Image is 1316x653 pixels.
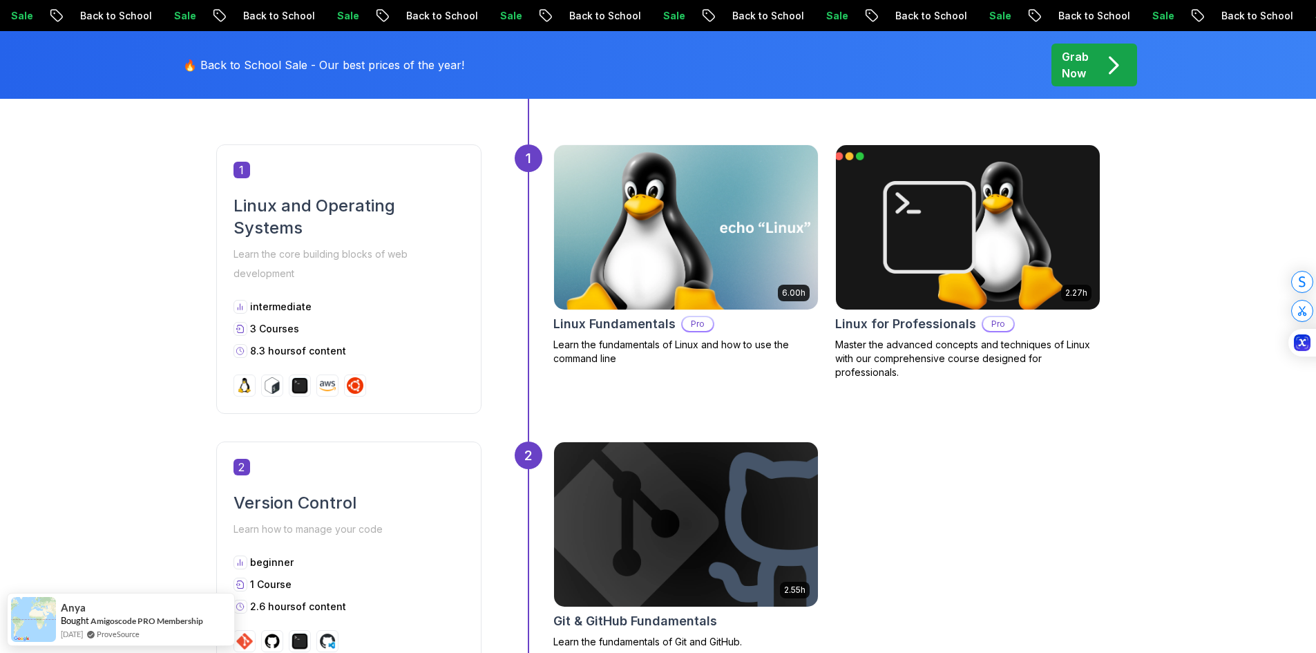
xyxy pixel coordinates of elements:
[250,600,346,614] p: 2.6 hours of content
[720,9,814,23] p: Back to School
[651,9,695,23] p: Sale
[1140,9,1184,23] p: Sale
[983,317,1013,331] p: Pro
[233,195,464,239] h2: Linux and Operating Systems
[835,338,1100,379] p: Master the advanced concepts and techniques of Linux with our comprehensive course designed for p...
[233,162,250,178] span: 1
[231,9,325,23] p: Back to School
[488,9,532,23] p: Sale
[1209,9,1303,23] p: Back to School
[264,377,280,394] img: bash logo
[250,578,292,590] span: 1 Course
[883,9,977,23] p: Back to School
[292,633,308,650] img: terminal logo
[183,57,464,73] p: 🔥 Back to School Sale - Our best prices of the year!
[784,585,805,596] p: 2.55h
[264,633,280,650] img: github logo
[233,520,464,539] p: Learn how to manage your code
[554,442,818,607] img: Git & GitHub Fundamentals card
[11,597,56,642] img: provesource social proof notification image
[553,635,819,649] p: Learn the fundamentals of Git and GitHub.
[233,245,464,283] p: Learn the core building blocks of web development
[515,144,542,172] div: 1
[1062,48,1089,82] p: Grab Now
[319,377,336,394] img: aws logo
[683,317,713,331] p: Pro
[814,9,858,23] p: Sale
[292,377,308,394] img: terminal logo
[250,323,299,334] span: 3 Courses
[782,287,805,299] p: 6.00h
[835,144,1100,379] a: Linux for Professionals card2.27hLinux for ProfessionalsProMaster the advanced concepts and techn...
[325,9,369,23] p: Sale
[162,9,206,23] p: Sale
[836,145,1100,310] img: Linux for Professionals card
[835,314,976,334] h2: Linux for Professionals
[250,556,294,569] p: beginner
[554,145,818,310] img: Linux Fundamentals card
[394,9,488,23] p: Back to School
[61,615,89,626] span: Bought
[233,492,464,514] h2: Version Control
[61,602,86,614] span: Anya
[90,616,203,626] a: Amigoscode PRO Membership
[553,314,676,334] h2: Linux Fundamentals
[233,459,250,475] span: 2
[236,377,253,394] img: linux logo
[250,300,312,314] p: intermediate
[250,344,346,358] p: 8.3 hours of content
[515,442,542,469] div: 2
[553,612,717,631] h2: Git & GitHub Fundamentals
[553,144,819,366] a: Linux Fundamentals card6.00hLinux FundamentalsProLearn the fundamentals of Linux and how to use t...
[557,9,651,23] p: Back to School
[553,338,819,366] p: Learn the fundamentals of Linux and how to use the command line
[68,9,162,23] p: Back to School
[977,9,1021,23] p: Sale
[1046,9,1140,23] p: Back to School
[553,442,819,649] a: Git & GitHub Fundamentals card2.55hGit & GitHub FundamentalsLearn the fundamentals of Git and Git...
[97,628,140,640] a: ProveSource
[347,377,363,394] img: ubuntu logo
[236,633,253,650] img: git logo
[61,628,83,640] span: [DATE]
[1065,287,1087,299] p: 2.27h
[319,633,336,650] img: codespaces logo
